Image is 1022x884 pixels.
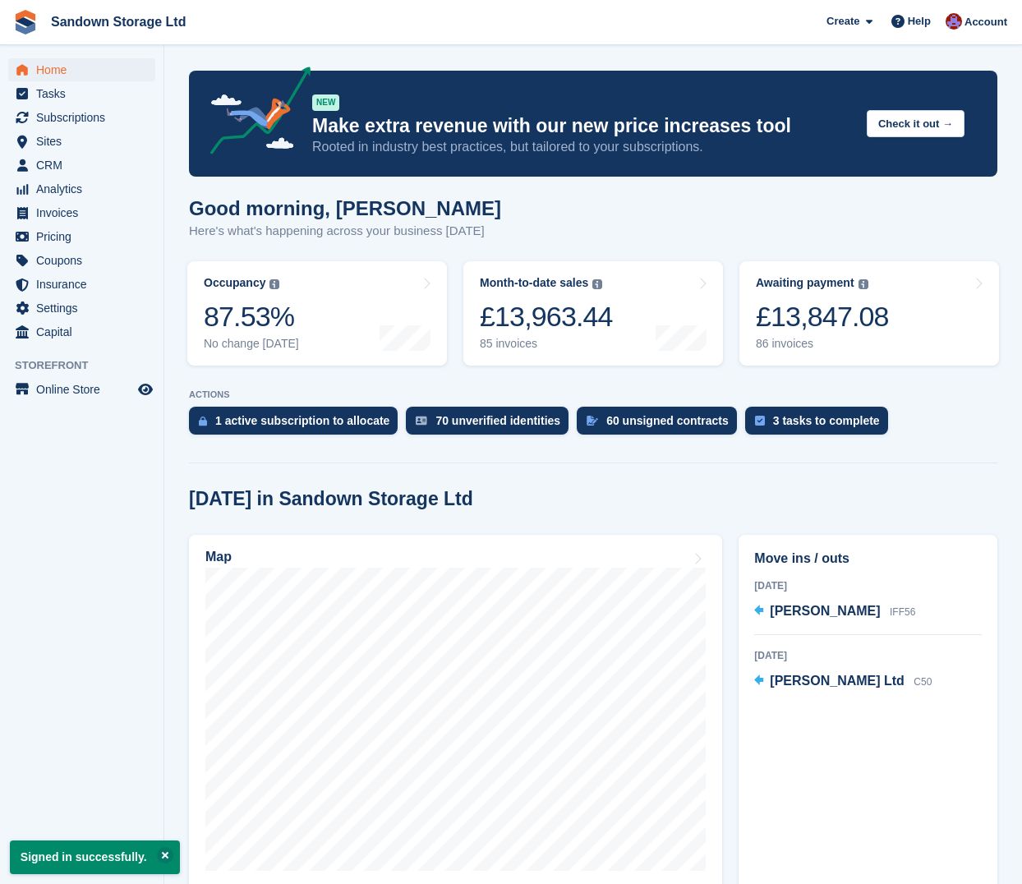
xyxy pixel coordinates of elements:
[189,407,406,443] a: 1 active subscription to allocate
[8,225,155,248] a: menu
[204,337,299,351] div: No change [DATE]
[406,407,577,443] a: 70 unverified identities
[8,82,155,105] a: menu
[36,154,135,177] span: CRM
[8,201,155,224] a: menu
[826,13,859,30] span: Create
[435,414,560,427] div: 70 unverified identities
[754,578,982,593] div: [DATE]
[8,249,155,272] a: menu
[36,273,135,296] span: Insurance
[463,261,723,366] a: Month-to-date sales £13,963.44 85 invoices
[756,300,889,334] div: £13,847.08
[577,407,745,443] a: 60 unsigned contracts
[8,378,155,401] a: menu
[8,106,155,129] a: menu
[756,337,889,351] div: 86 invoices
[36,82,135,105] span: Tasks
[136,380,155,399] a: Preview store
[269,279,279,289] img: icon-info-grey-7440780725fd019a000dd9b08b2336e03edf1995a4989e88bcd33f0948082b44.svg
[36,320,135,343] span: Capital
[36,297,135,320] span: Settings
[8,297,155,320] a: menu
[890,606,915,618] span: IFF56
[36,249,135,272] span: Coupons
[189,197,501,219] h1: Good morning, [PERSON_NAME]
[8,58,155,81] a: menu
[189,488,473,510] h2: [DATE] in Sandown Storage Ltd
[8,154,155,177] a: menu
[739,261,999,366] a: Awaiting payment £13,847.08 86 invoices
[8,320,155,343] a: menu
[754,648,982,663] div: [DATE]
[416,416,427,426] img: verify_identity-adf6edd0f0f0b5bbfe63781bf79b02c33cf7c696d77639b501bdc392416b5a36.svg
[480,300,613,334] div: £13,963.44
[754,671,932,693] a: [PERSON_NAME] Ltd C50
[914,676,932,688] span: C50
[36,225,135,248] span: Pricing
[312,94,339,111] div: NEW
[480,337,613,351] div: 85 invoices
[44,8,192,35] a: Sandown Storage Ltd
[770,604,880,618] span: [PERSON_NAME]
[773,414,880,427] div: 3 tasks to complete
[587,416,598,426] img: contract_signature_icon-13c848040528278c33f63329250d36e43548de30e8caae1d1a13099fd9432cc5.svg
[199,416,207,426] img: active_subscription_to_allocate_icon-d502201f5373d7db506a760aba3b589e785aa758c864c3986d89f69b8ff3...
[480,276,588,290] div: Month-to-date sales
[204,276,265,290] div: Occupancy
[215,414,389,427] div: 1 active subscription to allocate
[10,840,180,874] p: Signed in successfully.
[770,674,905,688] span: [PERSON_NAME] Ltd
[756,276,854,290] div: Awaiting payment
[606,414,729,427] div: 60 unsigned contracts
[15,357,163,374] span: Storefront
[859,279,868,289] img: icon-info-grey-7440780725fd019a000dd9b08b2336e03edf1995a4989e88bcd33f0948082b44.svg
[755,416,765,426] img: task-75834270c22a3079a89374b754ae025e5fb1db73e45f91037f5363f120a921f8.svg
[312,114,854,138] p: Make extra revenue with our new price increases tool
[189,389,997,400] p: ACTIONS
[36,201,135,224] span: Invoices
[8,130,155,153] a: menu
[187,261,447,366] a: Occupancy 87.53% No change [DATE]
[964,14,1007,30] span: Account
[754,601,915,623] a: [PERSON_NAME] IFF56
[36,106,135,129] span: Subscriptions
[36,378,135,401] span: Online Store
[205,550,232,564] h2: Map
[8,177,155,200] a: menu
[754,549,982,569] h2: Move ins / outs
[908,13,931,30] span: Help
[745,407,896,443] a: 3 tasks to complete
[867,110,964,137] button: Check it out →
[13,10,38,35] img: stora-icon-8386f47178a22dfd0bd8f6a31ec36ba5ce8667c1dd55bd0f319d3a0aa187defe.svg
[204,300,299,334] div: 87.53%
[36,58,135,81] span: Home
[592,279,602,289] img: icon-info-grey-7440780725fd019a000dd9b08b2336e03edf1995a4989e88bcd33f0948082b44.svg
[8,273,155,296] a: menu
[36,177,135,200] span: Analytics
[189,222,501,241] p: Here's what's happening across your business [DATE]
[36,130,135,153] span: Sites
[946,13,962,30] img: Chloe Lovelock-Brown
[312,138,854,156] p: Rooted in industry best practices, but tailored to your subscriptions.
[196,67,311,160] img: price-adjustments-announcement-icon-8257ccfd72463d97f412b2fc003d46551f7dbcb40ab6d574587a9cd5c0d94...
